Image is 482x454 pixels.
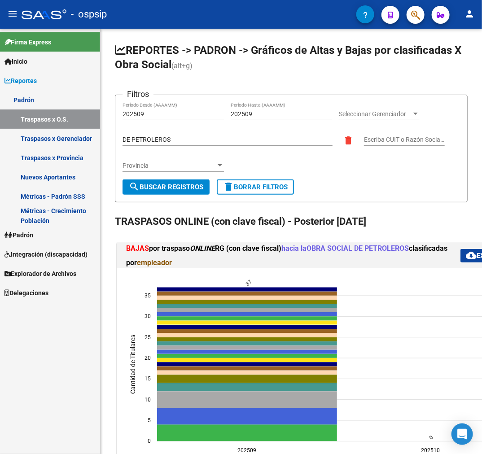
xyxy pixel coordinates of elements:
span: empleador [137,258,172,267]
text: 25 [145,334,151,340]
text: 202509 [238,448,257,454]
path: 202509 SEGUMAR SERVICIOS INTEGRALES DE SEGURIDAD S.A. 1 [157,317,337,321]
path: 202509 SERVICIO ORGANIZADO DE SEGURIDAD SA 1 [157,362,337,367]
text: 20 [145,355,151,362]
path: 202509 BRUJULA SA 1 [157,354,337,358]
button: Borrar Filtros [217,179,294,195]
button: Buscar Registros [123,179,210,195]
path: 202509 VIGILAN S.A. 1 [157,333,337,337]
span: Reportes [4,76,37,86]
path: 202509 ARIES SEGURIDAD S.R.L. 1 [157,350,337,354]
span: - ospsip [71,4,107,24]
text: 5 [148,418,151,424]
span: (alt+g) [171,61,193,70]
path: 202509 SHERIFF S.R.L 4 [157,392,337,408]
mat-icon: menu [7,9,18,19]
path: 202509 HOMELAND SECURITY S.R.L 1 [157,321,337,325]
path: 202509 GESELL SEGURIDAD S.A. 2 [157,375,337,383]
span: Buscar Registros [129,183,203,191]
span: Delegaciones [4,288,48,298]
mat-icon: search [129,181,140,192]
text: 30 [145,314,151,320]
path: 202509 GRS SEGURIDAD Y OPERACIONES S. A. S. 1 [157,304,337,308]
span: REPORTES -> PADRON -> Gráficos de Altas y Bajas por clasificadas X Obra Social [115,44,461,71]
path: 202509 FIESA SRL 1 [157,325,337,329]
text: 15 [145,376,151,382]
text: 35 [145,293,151,299]
span: Padrón [4,230,33,240]
mat-icon: delete [343,135,354,146]
path: 202509 UNION PERSONAL DE SEGURIDAD DE LA REPUBLICA ARGENTINA 1 [157,288,337,292]
mat-icon: delete [223,181,234,192]
path: 202509 LIMIT SA 4 [157,425,337,441]
path: 202509 UNION PATAGONICA SRL 1 [157,313,337,317]
h3: Filtros [123,88,153,100]
span: Inicio [4,57,27,66]
span: Provincia [123,162,216,170]
i: ONLINE [190,244,215,253]
path: 202509 G4S SOLUCIONES DE SEGURIDAD S A 1 [157,300,337,304]
path: 202509 GREEN ARMOR S.A. 1 [157,371,337,375]
text: Cantidad de Titulares [129,335,136,394]
path: 202509 SECURITAS ARGENTINA SA 1 [157,329,337,333]
path: 202509 3 DE FIERRO SEGURIDAD S.R.L. 1 [157,367,337,371]
span: Borrar Filtros [223,183,288,191]
span: Integración (discapacidad) [4,249,88,259]
strong: OBRA SOCIAL DE PETROLEROS [307,244,409,253]
mat-icon: person [464,9,475,19]
path: 202509 SACATUC SRL 2 [157,383,337,391]
div: Open Intercom Messenger [451,423,473,445]
span: Firma Express [4,37,51,47]
h1: por traspaso RG (con clave fiscal) clasificadas por [126,241,460,270]
path: 202509 GRUPO MIRAGE CUYO S.A. 1 [157,337,337,341]
mat-icon: cloud_download [466,250,477,261]
span: hacia la [281,244,409,253]
text: 0 [148,438,151,445]
text: 202510 [421,448,440,454]
path: 202509 COP BS. AS. S.R.L. 1 [157,309,337,313]
span: BAJAS [126,244,149,253]
text: 37 [245,279,253,288]
span: Seleccionar Gerenciador [339,110,412,118]
span: Explorador de Archivos [4,269,76,279]
path: 202509 SEGURIDAD ARGENTINA SA 4 [157,408,337,425]
path: 202509 COMAHUE SEGURIDAD PRIVADA S A 1 [157,342,337,346]
path: 202509 GRUSPA SEGURIDAD SRL 1 [157,296,337,300]
path: 202509 CI 5 SA 1 [157,358,337,362]
path: 202509 PROTECCION TOTAL S.A. 1 [157,292,337,296]
text: 0 [428,435,434,441]
path: 202509 TOSIMA SEGURIDAD S.R.L 1 [157,346,337,350]
h2: TRASPASOS ONLINE (con clave fiscal) - Posterior [DATE] [115,213,468,230]
text: 10 [145,397,151,403]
